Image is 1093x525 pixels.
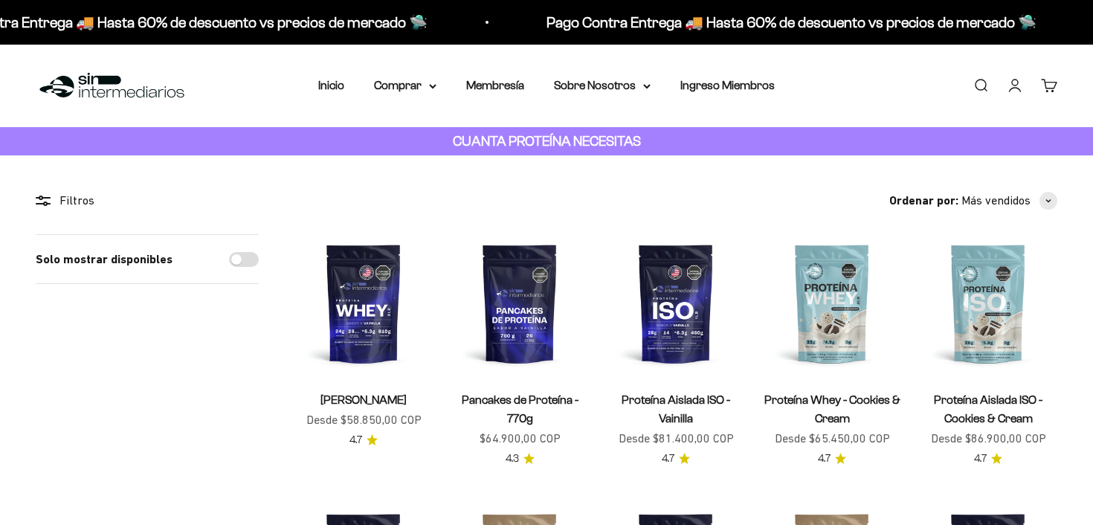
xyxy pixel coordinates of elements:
a: Ingreso Miembros [680,79,775,91]
a: Proteína Whey - Cookies & Cream [764,393,900,425]
a: Membresía [466,79,524,91]
span: 4.7 [662,451,674,467]
button: Más vendidos [961,191,1057,210]
p: Pago Contra Entrega 🚚 Hasta 60% de descuento vs precios de mercado 🛸 [546,10,1036,34]
a: 4.74.7 de 5.0 estrellas [662,451,690,467]
img: Proteína Whey - Cookies & Cream [763,234,901,373]
summary: Sobre Nosotros [554,76,651,95]
span: 4.3 [506,451,519,467]
span: Ordenar por: [889,191,958,210]
span: 4.7 [818,451,831,467]
a: [PERSON_NAME] [320,393,407,406]
a: 4.74.7 de 5.0 estrellas [974,451,1002,467]
a: 4.74.7 de 5.0 estrellas [349,432,378,448]
sale-price: Desde $65.450,00 COP [775,429,890,448]
sale-price: Desde $86.900,00 COP [931,429,1046,448]
span: Más vendidos [961,191,1031,210]
label: Solo mostrar disponibles [36,250,173,269]
a: Pancakes de Proteína - 770g [462,393,578,425]
a: Proteína Aislada ISO - Vainilla [622,393,730,425]
img: Pancakes de Proteína - 770g [451,234,589,373]
sale-price: Desde $81.400,00 COP [619,429,734,448]
strong: CUANTA PROTEÍNA NECESITAS [453,133,641,149]
span: 4.7 [974,451,987,467]
span: 4.7 [349,432,362,448]
a: 4.34.3 de 5.0 estrellas [506,451,535,467]
a: 4.74.7 de 5.0 estrellas [818,451,846,467]
summary: Comprar [374,76,436,95]
div: Filtros [36,191,259,210]
img: Proteína Aislada ISO - Vainilla [607,234,745,373]
img: Proteína Whey - Vainilla [294,234,433,373]
img: Proteína Aislada ISO - Cookies & Cream [919,234,1057,373]
a: Proteína Aislada ISO - Cookies & Cream [934,393,1042,425]
sale-price: Desde $58.850,00 COP [306,410,422,430]
a: Inicio [318,79,344,91]
sale-price: $64.900,00 COP [480,429,561,448]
